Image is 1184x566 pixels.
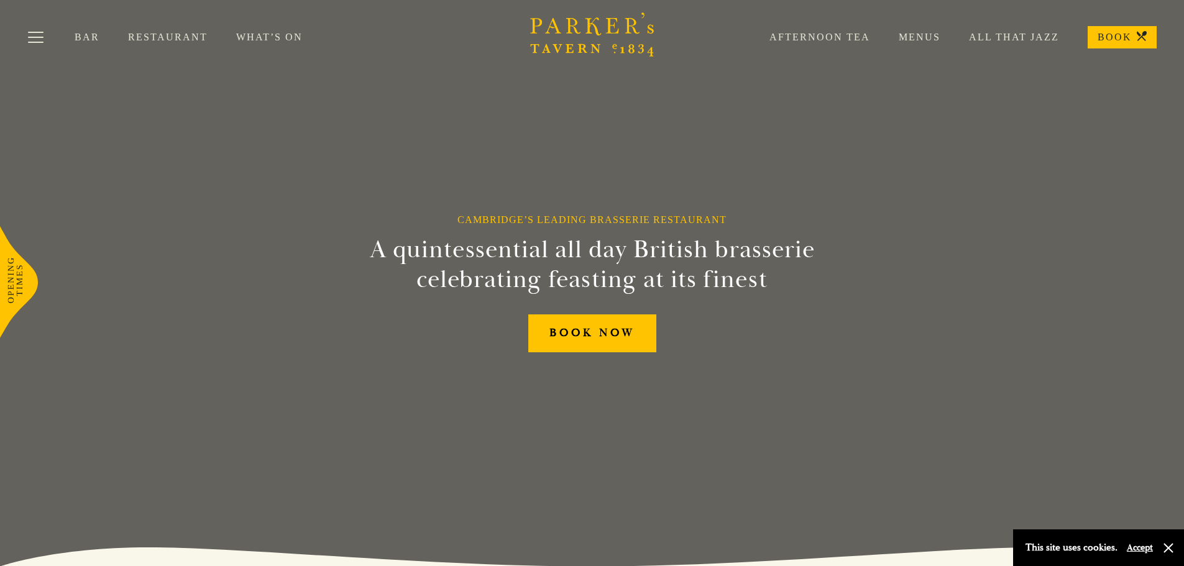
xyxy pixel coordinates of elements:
a: BOOK NOW [528,314,656,352]
h2: A quintessential all day British brasserie celebrating feasting at its finest [309,235,876,294]
button: Accept [1127,542,1153,554]
p: This site uses cookies. [1026,539,1117,557]
h1: Cambridge’s Leading Brasserie Restaurant [457,214,727,226]
button: Close and accept [1162,542,1175,554]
